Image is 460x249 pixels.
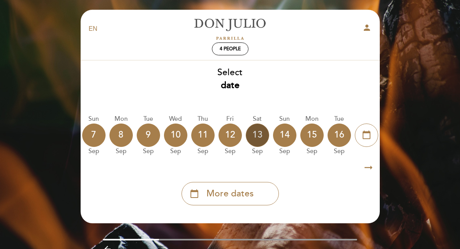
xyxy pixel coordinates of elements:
[246,124,269,147] div: 13
[219,124,242,147] div: 12
[191,147,215,156] div: Sep
[82,124,106,147] div: 7
[190,187,199,200] i: calendar_today
[300,147,324,156] div: Sep
[164,147,187,156] div: Sep
[82,115,106,124] div: Sun
[246,147,269,156] div: Sep
[219,147,242,156] div: Sep
[362,23,372,32] i: person
[191,115,215,124] div: Thu
[221,80,240,91] b: date
[182,18,279,40] a: [PERSON_NAME]
[362,128,371,141] i: calendar_today
[137,147,160,156] div: Sep
[206,187,254,200] span: More dates
[273,147,296,156] div: Sep
[82,147,106,156] div: Sep
[363,159,374,176] i: arrow_right_alt
[137,124,160,147] div: 9
[362,23,372,35] button: person
[220,46,241,52] span: 4 people
[164,115,187,124] div: Wed
[273,115,296,124] div: Sun
[137,115,160,124] div: Tue
[109,147,133,156] div: Sep
[300,124,324,147] div: 15
[328,147,351,156] div: Sep
[273,124,296,147] div: 14
[219,115,242,124] div: Fri
[109,124,133,147] div: 8
[164,124,187,147] div: 10
[246,115,269,124] div: Sat
[328,115,351,124] div: Tue
[109,115,133,124] div: Mon
[300,115,324,124] div: Mon
[80,66,380,92] div: Select
[328,124,351,147] div: 16
[191,124,215,147] div: 11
